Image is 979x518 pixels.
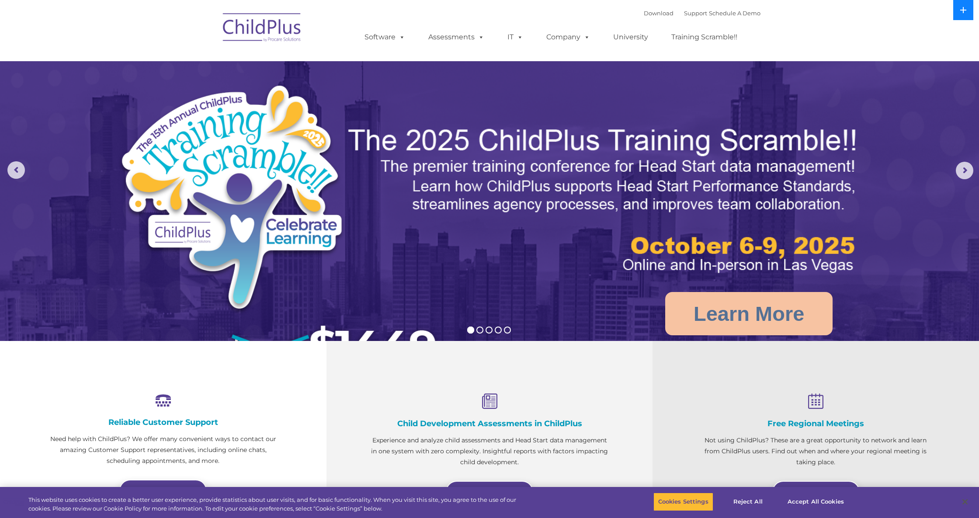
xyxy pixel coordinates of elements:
[122,58,148,64] span: Last name
[721,493,775,511] button: Reject All
[44,434,283,466] p: Need help with ChildPlus? We offer many convenient ways to contact our amazing Customer Support r...
[499,28,532,46] a: IT
[644,10,673,17] a: Download
[356,28,414,46] a: Software
[783,493,849,511] button: Accept All Cookies
[696,419,935,428] h4: Free Regional Meetings
[955,492,975,511] button: Close
[696,435,935,468] p: Not using ChildPlus? These are a great opportunity to network and learn from ChildPlus users. Fin...
[772,481,860,503] a: Learn More
[604,28,657,46] a: University
[663,28,746,46] a: Training Scramble!!
[119,480,207,501] a: Learn more
[370,419,609,428] h4: Child Development Assessments in ChildPlus
[44,417,283,427] h4: Reliable Customer Support
[538,28,599,46] a: Company
[370,435,609,468] p: Experience and analyze child assessments and Head Start data management in one system with zero c...
[122,94,159,100] span: Phone number
[709,10,760,17] a: Schedule A Demo
[420,28,493,46] a: Assessments
[219,7,306,51] img: ChildPlus by Procare Solutions
[665,292,833,335] a: Learn More
[653,493,713,511] button: Cookies Settings
[684,10,707,17] a: Support
[644,10,760,17] font: |
[446,481,533,503] a: Learn More
[28,496,538,513] div: This website uses cookies to create a better user experience, provide statistics about user visit...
